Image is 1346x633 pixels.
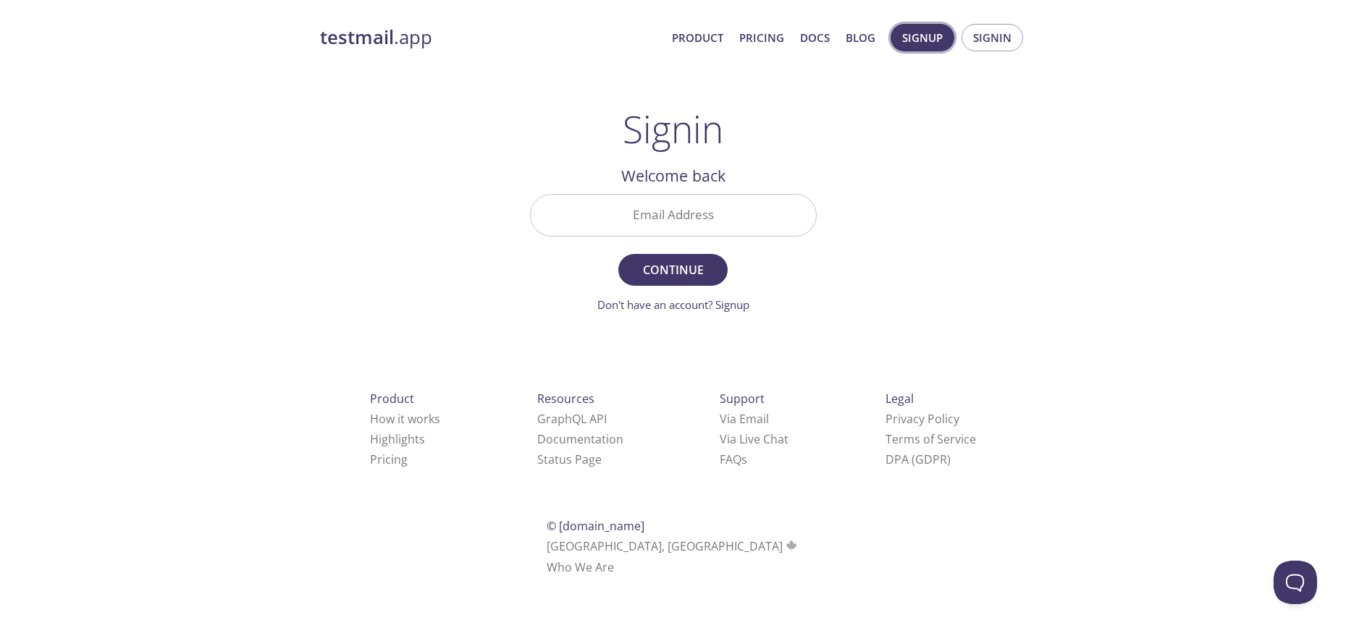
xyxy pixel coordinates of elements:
[537,411,607,427] a: GraphQL API
[597,297,749,312] a: Don't have an account? Signup
[547,559,614,575] a: Who We Are
[720,431,788,447] a: Via Live Chat
[886,411,959,427] a: Privacy Policy
[739,28,784,47] a: Pricing
[370,391,414,407] span: Product
[537,451,602,467] a: Status Page
[618,254,727,286] button: Continue
[370,451,408,467] a: Pricing
[547,538,799,554] span: [GEOGRAPHIC_DATA], [GEOGRAPHIC_DATA]
[370,431,425,447] a: Highlights
[846,28,875,47] a: Blog
[634,260,711,280] span: Continue
[886,391,914,407] span: Legal
[530,163,817,188] h2: Welcome back
[1274,561,1317,604] iframe: Help Scout Beacon - Open
[370,411,440,427] a: How it works
[720,411,769,427] a: Via Email
[320,25,660,50] a: testmail.app
[902,28,943,47] span: Signup
[547,518,644,534] span: © [DOMAIN_NAME]
[720,391,765,407] span: Support
[672,28,723,47] a: Product
[720,451,747,467] a: FAQ
[886,431,976,447] a: Terms of Service
[537,431,623,447] a: Documentation
[886,451,951,467] a: DPA (GDPR)
[973,28,1011,47] span: Signin
[623,107,723,150] h1: Signin
[962,24,1023,51] button: Signin
[891,24,954,51] button: Signup
[800,28,830,47] a: Docs
[741,451,747,467] span: s
[537,391,594,407] span: Resources
[320,25,394,50] strong: testmail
